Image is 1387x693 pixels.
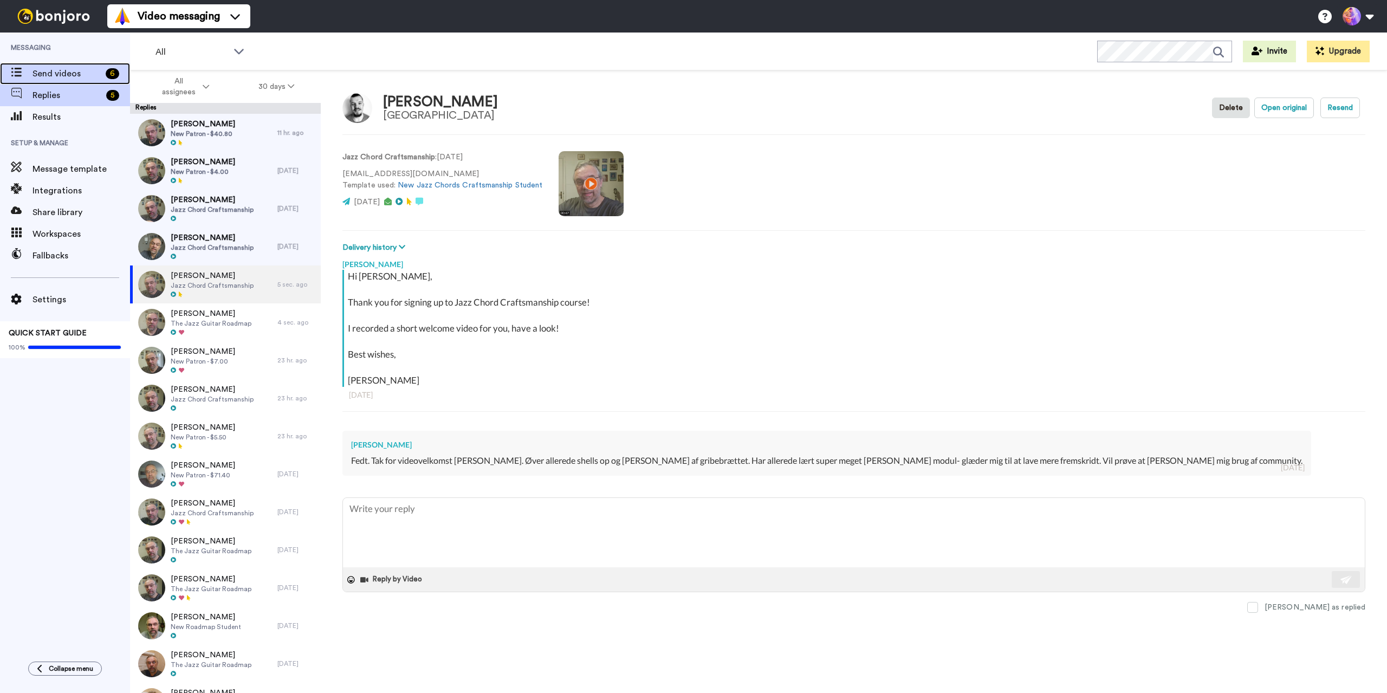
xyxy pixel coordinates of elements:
span: The Jazz Guitar Roadmap [171,585,251,593]
div: 11 hr. ago [277,128,315,137]
div: [DATE] [277,204,315,213]
span: Send videos [33,67,101,80]
span: Jazz Chord Craftsmanship [171,395,254,404]
a: [PERSON_NAME]The Jazz Guitar Roadmap[DATE] [130,645,321,683]
span: Integrations [33,184,130,197]
img: 59725aee-f00a-4da5-affb-99aff1358251-thumb.jpg [138,612,165,639]
img: 37583635-ae83-42af-ac70-8e72b3ee5843-thumb.jpg [138,271,165,298]
img: 094e06a6-1b9b-4e43-a689-364bf7153a53-thumb.jpg [138,536,165,564]
span: New Patron - $5.50 [171,433,235,442]
img: send-white.svg [1340,575,1352,584]
span: [PERSON_NAME] [171,574,251,585]
a: [PERSON_NAME]Jazz Chord Craftsmanship5 sec. ago [130,265,321,303]
div: Replies [130,103,321,114]
div: [GEOGRAPHIC_DATA] [383,109,498,121]
div: [DATE] [349,390,1359,400]
span: New Patron - $40.80 [171,129,235,138]
span: Message template [33,163,130,176]
a: [PERSON_NAME]New Roadmap Student[DATE] [130,607,321,645]
a: [PERSON_NAME]Jazz Chord Craftsmanship23 hr. ago [130,379,321,417]
div: 23 hr. ago [277,394,315,403]
img: f4810e7f-b0ec-49fd-b2c1-91839050c420-thumb.jpg [138,574,165,601]
span: Jazz Chord Craftsmanship [171,509,254,517]
span: 100% [9,343,25,352]
a: [PERSON_NAME]New Patron - $7.0023 hr. ago [130,341,321,379]
a: [PERSON_NAME]New Patron - $5.5023 hr. ago [130,417,321,455]
a: [PERSON_NAME]The Jazz Guitar Roadmap[DATE] [130,531,321,569]
div: [DATE] [277,508,315,516]
div: 23 hr. ago [277,432,315,441]
img: 1a24cad7-86c3-42b9-964f-2b569b172d34-thumb.jpg [138,347,165,374]
span: [DATE] [354,198,380,206]
div: [PERSON_NAME] as replied [1265,602,1365,613]
span: Fallbacks [33,249,130,262]
div: 6 [106,68,119,79]
span: New Patron - $7.00 [171,357,235,366]
span: The Jazz Guitar Roadmap [171,660,251,669]
span: Settings [33,293,130,306]
div: [PERSON_NAME] [342,254,1365,270]
span: [PERSON_NAME] [171,650,251,660]
p: [EMAIL_ADDRESS][DOMAIN_NAME] Template used: [342,169,542,191]
span: Share library [33,206,130,219]
span: [PERSON_NAME] [171,460,235,471]
strong: Jazz Chord Craftsmanship [342,153,435,161]
img: ee77b85b-531a-4a2b-ad6c-dbfdad5088b8-thumb.jpg [138,157,165,184]
div: Fedt. Tak for videovelkomst [PERSON_NAME]. Øver allerede shells op og [PERSON_NAME] af gribebrætt... [351,455,1302,467]
span: Video messaging [138,9,220,24]
span: QUICK START GUIDE [9,329,87,337]
span: The Jazz Guitar Roadmap [171,319,251,328]
span: [PERSON_NAME] [171,195,254,205]
div: [DATE] [277,242,315,251]
button: Delete [1212,98,1250,118]
div: 4 sec. ago [277,318,315,327]
span: All assignees [157,76,200,98]
a: [PERSON_NAME]Jazz Chord Craftsmanship[DATE] [130,190,321,228]
div: [DATE] [277,470,315,478]
span: Workspaces [33,228,130,241]
span: New Roadmap Student [171,623,241,631]
span: Results [33,111,130,124]
div: 5 sec. ago [277,280,315,289]
a: New Jazz Chords Craftsmanship Student [398,182,542,189]
p: : [DATE] [342,152,542,163]
span: The Jazz Guitar Roadmap [171,547,251,555]
div: [DATE] [277,546,315,554]
span: Replies [33,89,102,102]
span: [PERSON_NAME] [171,422,235,433]
textarea: To enrich screen reader interactions, please activate Accessibility in Grammarly extension settings [343,498,1365,567]
span: [PERSON_NAME] [171,119,235,129]
div: [DATE] [277,166,315,175]
button: Open original [1254,98,1314,118]
span: [PERSON_NAME] [171,612,241,623]
div: [DATE] [277,584,315,592]
a: Invite [1243,41,1296,62]
button: 30 days [234,77,319,96]
a: [PERSON_NAME]Jazz Chord Craftsmanship[DATE] [130,493,321,531]
div: [DATE] [1281,462,1305,473]
button: Collapse menu [28,662,102,676]
span: [PERSON_NAME] [171,157,235,167]
span: Collapse menu [49,664,93,673]
span: [PERSON_NAME] [171,270,254,281]
a: [PERSON_NAME]The Jazz Guitar Roadmap[DATE] [130,569,321,607]
div: Hi [PERSON_NAME], Thank you for signing up to Jazz Chord Craftsmanship course! I recorded a short... [348,270,1363,387]
span: Jazz Chord Craftsmanship [171,243,254,252]
img: 931fef21-f15f-4fa1-8fee-7beb08bb1f64-thumb.jpg [138,461,165,488]
button: Resend [1320,98,1360,118]
img: vm-color.svg [114,8,131,25]
a: [PERSON_NAME]Jazz Chord Craftsmanship[DATE] [130,228,321,265]
a: [PERSON_NAME]The Jazz Guitar Roadmap4 sec. ago [130,303,321,341]
img: 300bafdd-7473-4995-95d1-5b61988dd17c-thumb.jpg [138,423,165,450]
span: Jazz Chord Craftsmanship [171,205,254,214]
img: 196ccf9c-bf43-463c-94d9-47550423a721-thumb.jpg [138,498,165,526]
span: New Patron - $4.00 [171,167,235,176]
img: Image of Jeppe Olsen [342,93,372,123]
div: 5 [106,90,119,101]
div: [PERSON_NAME] [383,94,498,110]
span: [PERSON_NAME] [171,384,254,395]
img: 03a30d6a-4cbe-457f-9876-41c432f16af2-thumb.jpg [138,233,165,260]
span: All [155,46,228,59]
img: 1b26c039-693c-4da3-b3b7-7ccfb8e81d4d-thumb.jpg [138,119,165,146]
span: [PERSON_NAME] [171,536,251,547]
